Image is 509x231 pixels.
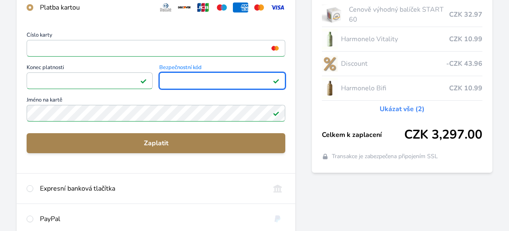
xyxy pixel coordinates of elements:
[449,10,482,20] span: CZK 32.97
[27,133,285,153] button: Zaplatit
[341,34,449,44] span: Harmonelo Vitality
[269,45,281,52] img: mc
[322,53,338,74] img: discount-lo.png
[332,152,438,161] span: Transakce je zabezpečena připojením SSL
[33,138,279,148] span: Zaplatit
[195,2,211,12] img: jcb.svg
[270,2,285,12] img: visa.svg
[214,2,230,12] img: maestro.svg
[449,83,482,93] span: CZK 10.99
[273,77,279,84] img: Platné pole
[322,130,404,140] span: Celkem k zaplacení
[27,32,285,40] span: Číslo karty
[40,2,151,12] div: Platba kartou
[159,65,285,72] span: Bezpečnostní kód
[177,2,192,12] img: discover.svg
[270,184,285,194] img: onlineBanking_CZ.svg
[27,65,153,72] span: Konec platnosti
[404,127,482,142] span: CZK 3,297.00
[270,214,285,224] img: paypal.svg
[158,2,173,12] img: diners.svg
[380,104,425,114] a: Ukázat vše (2)
[252,2,267,12] img: mc.svg
[449,34,482,44] span: CZK 10.99
[341,59,446,69] span: Discount
[40,214,263,224] div: PayPal
[273,110,279,117] img: Platné pole
[30,42,282,54] iframe: Iframe pro číslo karty
[30,75,149,87] iframe: Iframe pro datum vypršení platnosti
[163,75,282,87] iframe: Iframe pro bezpečnostní kód
[233,2,248,12] img: amex.svg
[40,184,263,194] div: Expresní banková tlačítka
[140,77,147,84] img: Platné pole
[27,97,285,105] span: Jméno na kartě
[322,4,346,25] img: start.jpg
[322,29,338,50] img: CLEAN_VITALITY_se_stinem_x-lo.jpg
[322,78,338,99] img: CLEAN_BIFI_se_stinem_x-lo.jpg
[27,105,285,122] input: Jméno na kartěPlatné pole
[349,5,449,25] span: Cenově výhodný balíček START 60
[341,83,449,93] span: Harmonelo Bifi
[446,59,482,69] span: -CZK 43.96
